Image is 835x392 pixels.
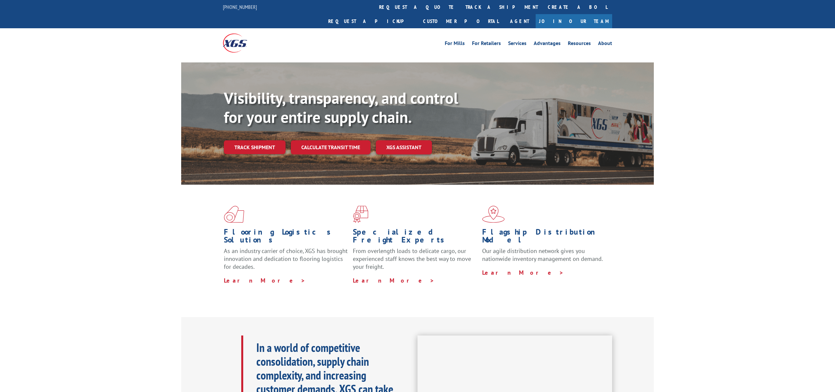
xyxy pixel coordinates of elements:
a: XGS ASSISTANT [376,140,432,154]
a: About [598,41,612,48]
a: For Retailers [472,41,501,48]
a: [PHONE_NUMBER] [223,4,257,10]
a: Resources [568,41,591,48]
a: Track shipment [224,140,286,154]
a: Learn More > [353,277,435,284]
a: Learn More > [482,269,564,276]
span: As an industry carrier of choice, XGS has brought innovation and dedication to flooring logistics... [224,247,348,270]
a: Services [508,41,526,48]
img: xgs-icon-flagship-distribution-model-red [482,206,505,223]
a: Request a pickup [323,14,418,28]
img: xgs-icon-total-supply-chain-intelligence-red [224,206,244,223]
a: Calculate transit time [291,140,371,154]
img: xgs-icon-focused-on-flooring-red [353,206,368,223]
a: For Mills [445,41,465,48]
span: Our agile distribution network gives you nationwide inventory management on demand. [482,247,603,263]
h1: Flagship Distribution Model [482,228,606,247]
a: Join Our Team [536,14,612,28]
a: Customer Portal [418,14,503,28]
b: Visibility, transparency, and control for your entire supply chain. [224,88,458,127]
p: From overlength loads to delicate cargo, our experienced staff knows the best way to move your fr... [353,247,477,276]
a: Learn More > [224,277,306,284]
a: Agent [503,14,536,28]
h1: Flooring Logistics Solutions [224,228,348,247]
a: Advantages [534,41,561,48]
h1: Specialized Freight Experts [353,228,477,247]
